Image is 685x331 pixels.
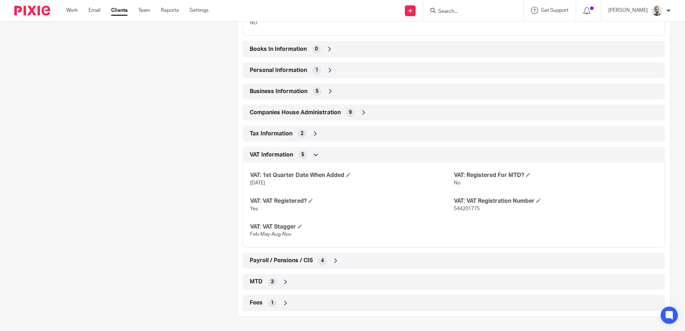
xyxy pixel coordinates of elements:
[250,278,263,286] span: MTD
[250,109,341,116] span: Companies House Administration
[66,7,78,14] a: Work
[190,7,209,14] a: Settings
[161,7,179,14] a: Reports
[301,130,303,137] span: 2
[250,172,454,179] h4: VAT: 1st Quarter Date When Added
[250,257,313,264] span: Payroll / Pensions / CIS
[88,7,100,14] a: Email
[250,181,265,186] span: [DATE]
[250,232,291,237] span: Feb-May-Aug-Nov
[437,9,502,15] input: Search
[250,151,293,159] span: VAT Information
[454,172,657,179] h4: VAT: Registered For MTD?
[651,5,663,16] img: PS.png
[250,299,263,307] span: Fees
[315,67,318,74] span: 1
[321,257,324,264] span: 4
[250,130,292,138] span: Tax Information
[454,197,657,205] h4: VAT: VAT Registration Number
[250,206,258,211] span: Yes
[454,206,480,211] span: 544201775
[316,88,318,95] span: 5
[271,299,274,307] span: 1
[301,151,304,158] span: 5
[250,20,258,25] span: NO
[454,181,460,186] span: No
[271,278,274,286] span: 3
[250,197,454,205] h4: VAT: VAT Registered?
[250,45,307,53] span: Books In Information
[138,7,150,14] a: Team
[250,67,307,74] span: Personal Information
[250,223,454,231] h4: VAT: VAT Stagger
[541,8,569,13] span: Get Support
[111,7,128,14] a: Clients
[608,7,648,14] p: [PERSON_NAME]
[250,88,307,95] span: Business Information
[14,6,50,15] img: Pixie
[349,109,352,116] span: 9
[315,45,318,53] span: 0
